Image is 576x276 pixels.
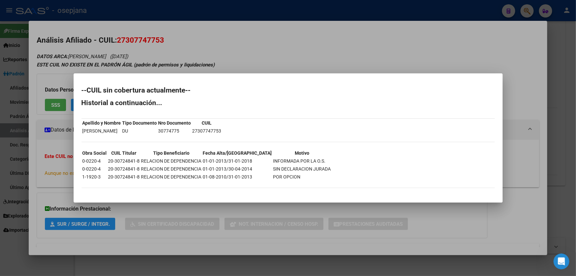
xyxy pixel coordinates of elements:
h2: Historial a continuación... [82,99,495,106]
th: Nro Documento [158,119,191,127]
td: RELACION DE DEPENDENCIA [141,157,202,165]
td: POR OPCION [273,173,331,180]
iframe: Intercom live chat [554,254,569,269]
th: Tipo Documento [122,119,157,127]
td: 1-1920-3 [82,173,107,180]
th: Apellido y Nombre [82,119,121,127]
td: 27307747753 [192,127,222,135]
th: Fecha Alta/[GEOGRAPHIC_DATA] [203,149,272,157]
td: 20-30724841-8 [108,165,140,173]
td: 01-01-2013/31-01-2018 [203,157,272,165]
td: 01-01-2013/30-04-2014 [203,165,272,173]
td: 30774775 [158,127,191,135]
h2: --CUIL sin cobertura actualmente-- [82,87,495,94]
td: 20-30724841-8 [108,157,140,165]
th: CUIL [192,119,222,127]
td: [PERSON_NAME] [82,127,121,135]
th: CUIL Titular [108,149,140,157]
td: SIN DECLARACION JURADA [273,165,331,173]
th: Obra Social [82,149,107,157]
td: 0-0220-4 [82,165,107,173]
td: RELACION DE DEPENDENCIA [141,165,202,173]
td: 0-0220-4 [82,157,107,165]
th: Motivo [273,149,331,157]
td: RELACION DE DEPENDENCIA [141,173,202,180]
td: INFORMADA POR LA O.S. [273,157,331,165]
td: 20-30724841-8 [108,173,140,180]
td: DU [122,127,157,135]
th: Tipo Beneficiario [141,149,202,157]
td: 01-08-2010/31-01-2013 [203,173,272,180]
